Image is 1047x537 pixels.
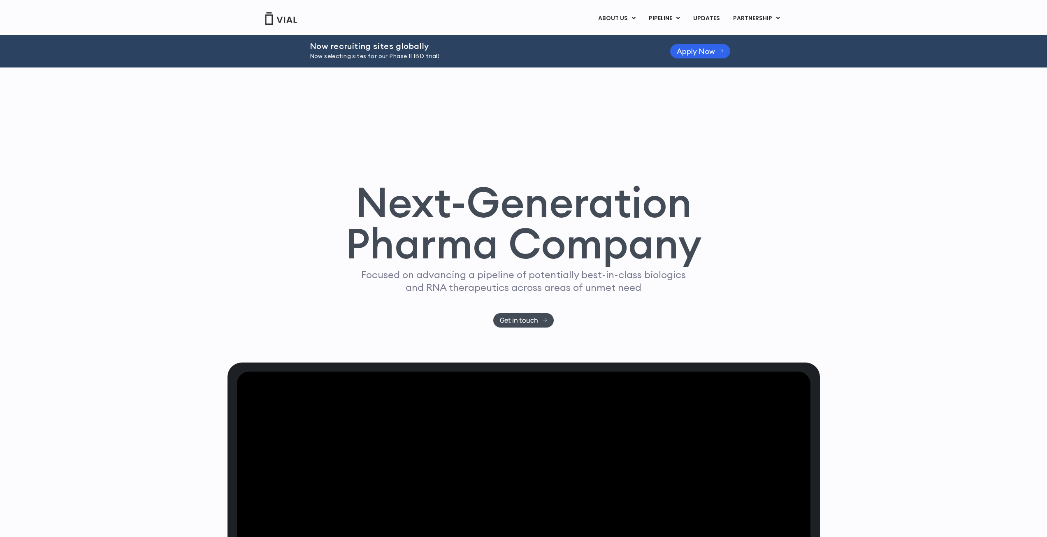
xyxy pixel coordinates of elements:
a: Get in touch [493,313,554,328]
a: ABOUT USMenu Toggle [592,12,642,26]
a: UPDATES [687,12,726,26]
h1: Next-Generation Pharma Company [346,181,702,265]
a: PIPELINEMenu Toggle [642,12,686,26]
a: Apply Now [670,44,731,58]
span: Get in touch [500,317,538,323]
p: Focused on advancing a pipeline of potentially best-in-class biologics and RNA therapeutics acros... [358,268,689,294]
a: PARTNERSHIPMenu Toggle [727,12,787,26]
h2: Now recruiting sites globally [310,42,650,51]
p: Now selecting sites for our Phase II IBD trial! [310,52,650,61]
span: Apply Now [677,48,715,54]
img: Vial Logo [265,12,297,25]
